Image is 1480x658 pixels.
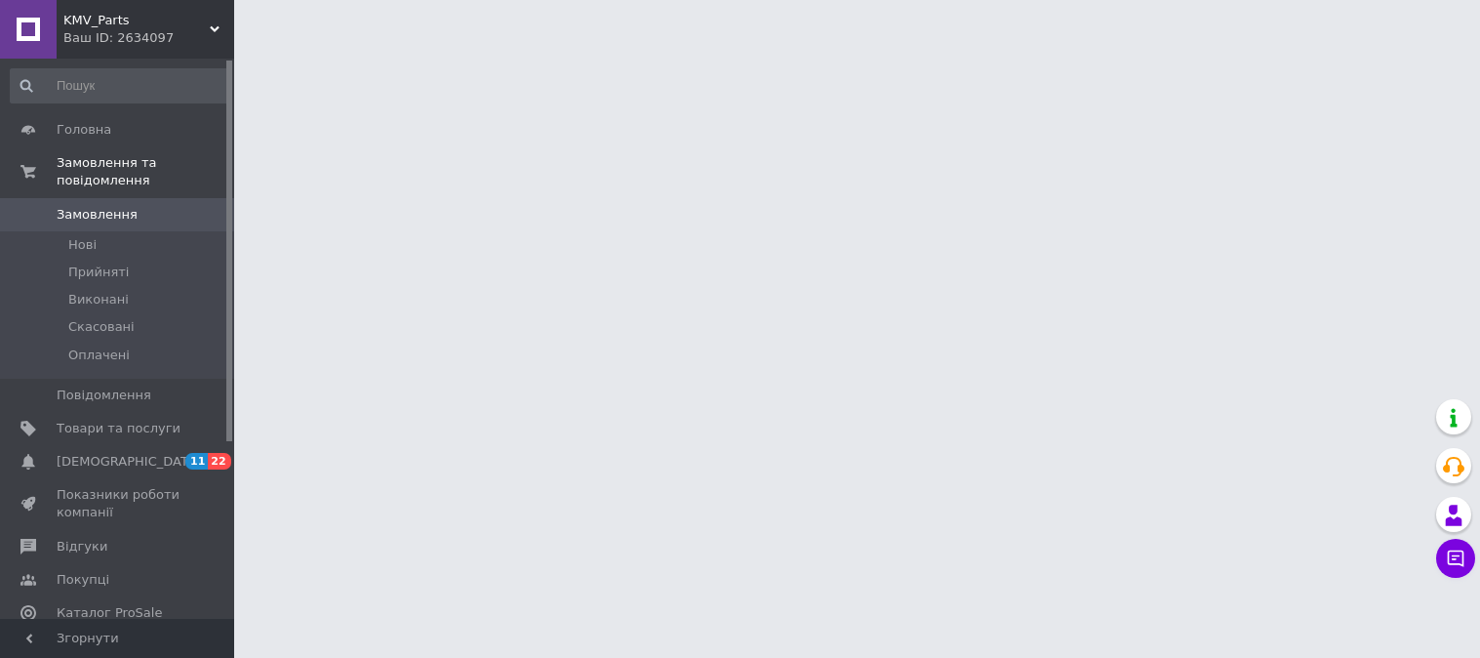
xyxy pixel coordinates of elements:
[68,347,130,364] span: Оплачені
[57,604,162,622] span: Каталог ProSale
[57,420,180,437] span: Товари та послуги
[68,236,97,254] span: Нові
[10,68,230,103] input: Пошук
[57,538,107,555] span: Відгуки
[1436,539,1475,578] button: Чат з покупцем
[68,291,129,308] span: Виконані
[208,453,230,470] span: 22
[63,12,210,29] span: KMV_Parts
[57,486,180,521] span: Показники роботи компанії
[68,264,129,281] span: Прийняті
[57,206,138,224] span: Замовлення
[57,154,234,189] span: Замовлення та повідомлення
[185,453,208,470] span: 11
[57,121,111,139] span: Головна
[57,387,151,404] span: Повідомлення
[57,571,109,589] span: Покупці
[63,29,234,47] div: Ваш ID: 2634097
[57,453,201,471] span: [DEMOGRAPHIC_DATA]
[68,318,135,336] span: Скасовані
